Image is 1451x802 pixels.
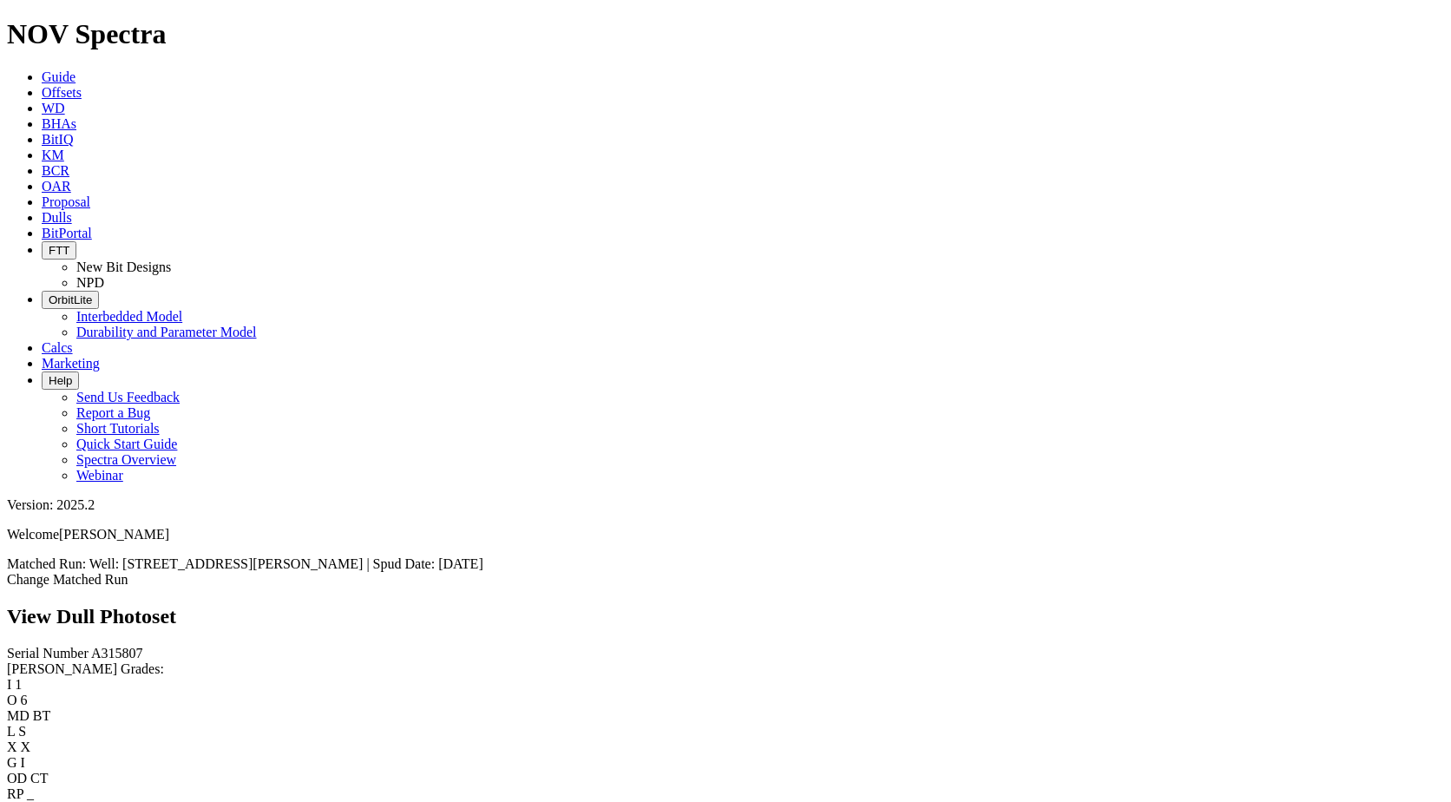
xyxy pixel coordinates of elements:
[42,210,72,225] a: Dulls
[42,371,79,390] button: Help
[42,194,90,209] a: Proposal
[42,241,76,260] button: FTT
[49,293,92,306] span: OrbitLite
[18,724,26,739] span: S
[91,646,143,661] span: A315807
[42,101,65,115] a: WD
[42,132,73,147] a: BitIQ
[7,724,15,739] label: L
[7,572,128,587] a: Change Matched Run
[7,771,27,786] label: OD
[7,661,1444,677] div: [PERSON_NAME] Grades:
[7,605,1444,628] h2: View Dull Photoset
[7,527,1444,542] p: Welcome
[7,677,11,692] label: I
[76,325,257,339] a: Durability and Parameter Model
[59,527,169,542] span: [PERSON_NAME]
[42,291,99,309] button: OrbitLite
[49,244,69,257] span: FTT
[76,437,177,451] a: Quick Start Guide
[15,677,22,692] span: 1
[7,740,17,754] label: X
[76,421,160,436] a: Short Tutorials
[49,374,72,387] span: Help
[7,556,86,571] span: Matched Run:
[21,755,25,770] span: I
[33,708,50,723] span: BT
[7,646,89,661] label: Serial Number
[21,740,31,754] span: X
[42,116,76,131] a: BHAs
[89,556,483,571] span: Well: [STREET_ADDRESS][PERSON_NAME] | Spud Date: [DATE]
[42,163,69,178] a: BCR
[7,497,1444,513] div: Version: 2025.2
[7,755,17,770] label: G
[42,179,71,194] a: OAR
[42,356,100,371] a: Marketing
[76,260,171,274] a: New Bit Designs
[76,468,123,483] a: Webinar
[76,405,150,420] a: Report a Bug
[76,309,182,324] a: Interbedded Model
[76,390,180,404] a: Send Us Feedback
[7,786,23,801] label: RP
[76,452,176,467] a: Spectra Overview
[76,275,104,290] a: NPD
[27,786,34,801] span: _
[30,771,48,786] span: CT
[42,148,64,162] a: KM
[42,85,82,100] a: Offsets
[7,18,1444,50] h1: NOV Spectra
[7,708,30,723] label: MD
[42,226,92,240] a: BitPortal
[42,340,73,355] a: Calcs
[42,69,76,84] a: Guide
[7,693,17,707] label: O
[21,693,28,707] span: 6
